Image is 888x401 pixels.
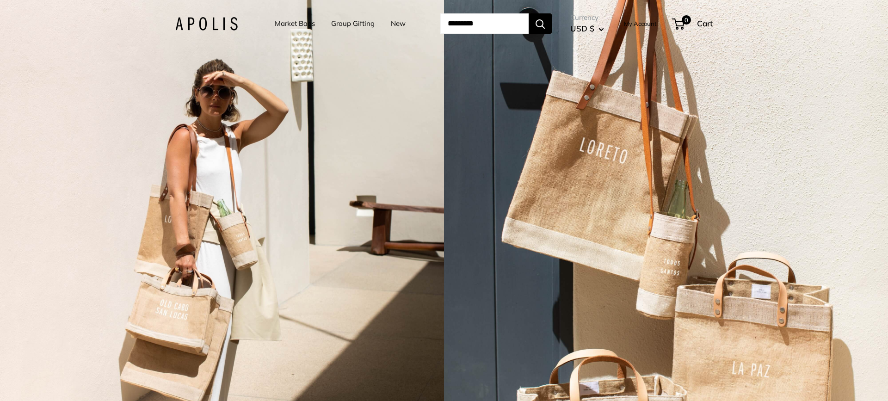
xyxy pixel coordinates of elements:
[391,17,406,30] a: New
[275,17,315,30] a: Market Bags
[570,11,604,24] span: Currency
[175,17,238,31] img: Apolis
[440,13,529,34] input: Search...
[673,16,713,31] a: 0 Cart
[570,21,604,36] button: USD $
[331,17,375,30] a: Group Gifting
[624,18,657,29] a: My Account
[697,19,713,28] span: Cart
[570,24,594,33] span: USD $
[529,13,552,34] button: Search
[682,15,691,25] span: 0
